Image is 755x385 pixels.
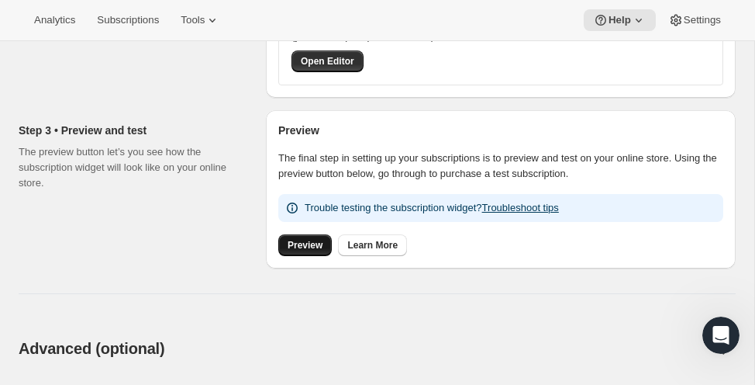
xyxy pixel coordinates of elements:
button: Settings [659,9,730,31]
a: Learn More [338,234,407,256]
span: Analytics [34,14,75,26]
h2: Step 3 • Preview and test [19,123,241,138]
span: Advanced (optional) [19,340,164,357]
span: Tools [181,14,205,26]
button: Subscriptions [88,9,168,31]
span: Open Editor [301,55,354,68]
span: Help [608,14,631,26]
a: Troubleshoot tips [482,202,559,213]
span: Learn More [347,239,398,251]
p: Trouble testing the subscription widget? [305,200,559,216]
a: Preview [278,234,332,256]
button: Open Editor [291,50,364,72]
p: The final step in setting up your subscriptions is to preview and test on your online store. Usin... [278,151,723,182]
span: Preview [288,239,322,251]
p: The preview button let’s you see how the subscription widget will look like on your online store. [19,144,241,191]
button: Tools [171,9,229,31]
button: Help [584,9,656,31]
button: Analytics [25,9,84,31]
iframe: Intercom live chat [702,317,739,354]
span: Settings [684,14,721,26]
h2: Preview [278,123,723,138]
span: Subscriptions [97,14,159,26]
